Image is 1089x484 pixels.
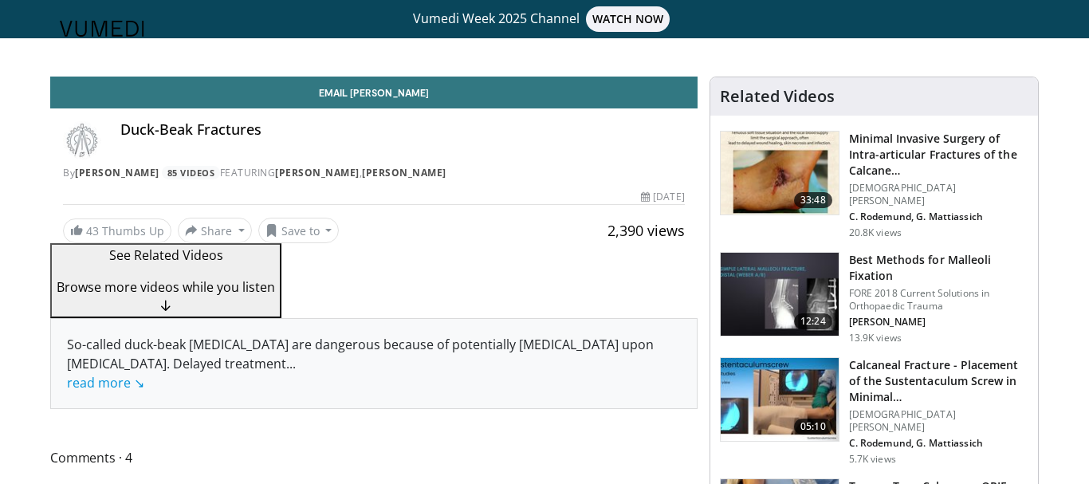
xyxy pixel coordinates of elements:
a: 05:10 Calcaneal Fracture - Placement of the Sustentaculum Screw in Minimal… [DEMOGRAPHIC_DATA][PE... [720,357,1028,466]
p: 5.7K views [849,453,896,466]
h3: Best Methods for Malleoli Fixation [849,252,1028,284]
div: By FEATURING , [63,166,685,180]
h3: Minimal Invasive Surgery of Intra-articular Fractures of the Calcaneus [849,131,1028,179]
div: [DATE] [641,190,684,204]
h4: Related Videos [720,87,835,106]
span: 33:48 [794,192,832,208]
a: 85 Videos [162,166,220,179]
p: Christian Rodemund [849,437,1028,450]
a: 12:24 Best Methods for Malleoli Fixation FORE 2018 Current Solutions in Orthopaedic Trauma [PERSO... [720,252,1028,344]
p: [DEMOGRAPHIC_DATA][PERSON_NAME] [849,408,1028,434]
h3: Calcaneal Fracture - Placement of the Sustentaculum Screw in Minimal Invasive Technique [849,357,1028,405]
span: 2,390 views [607,221,685,240]
p: 13.9K views [849,332,902,344]
p: 20.8K views [849,226,902,239]
div: So-called duck-beak [MEDICAL_DATA] are dangerous because of potentially [MEDICAL_DATA] upon [MEDI... [67,335,681,392]
img: Avatar [63,121,101,159]
span: 05:10 [794,419,832,435]
img: VuMedi Logo [60,21,144,37]
a: 33:48 Minimal Invasive Surgery of Intra-articular Fractures of the Calcane… [DEMOGRAPHIC_DATA][PE... [720,131,1028,239]
p: See Related Videos [57,246,275,265]
button: Save to [258,218,340,243]
img: 35a50d49-627e-422b-a069-3479b31312bc.150x105_q85_crop-smart_upscale.jpg [721,132,839,214]
span: 12:24 [794,313,832,329]
a: Email [PERSON_NAME] [50,77,698,108]
a: read more ↘ [67,374,144,392]
span: 43 [86,223,99,238]
a: [PERSON_NAME] [75,166,159,179]
h4: Duck-Beak Fractures [120,121,685,139]
p: [DEMOGRAPHIC_DATA][PERSON_NAME] [849,182,1028,207]
p: FORE 2018 Current Solutions in Orthopaedic Trauma [849,287,1028,313]
img: bb3c647c-2c54-4102-bd4b-4b25814f39ee.150x105_q85_crop-smart_upscale.jpg [721,253,839,336]
a: 43 Thumbs Up [63,218,171,243]
p: Christian Rodemund [849,211,1028,223]
span: Browse more videos while you listen [57,278,275,296]
a: [PERSON_NAME] [275,166,360,179]
button: See Related Videos Browse more videos while you listen [50,243,281,318]
a: [PERSON_NAME] [362,166,446,179]
p: Anjan Shah [849,316,1028,329]
span: Comments 4 [50,447,698,468]
img: ac27e1f5-cff1-4027-8ce1-cb5572e89b57.150x105_q85_crop-smart_upscale.jpg [721,358,839,441]
button: Share [178,218,252,243]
